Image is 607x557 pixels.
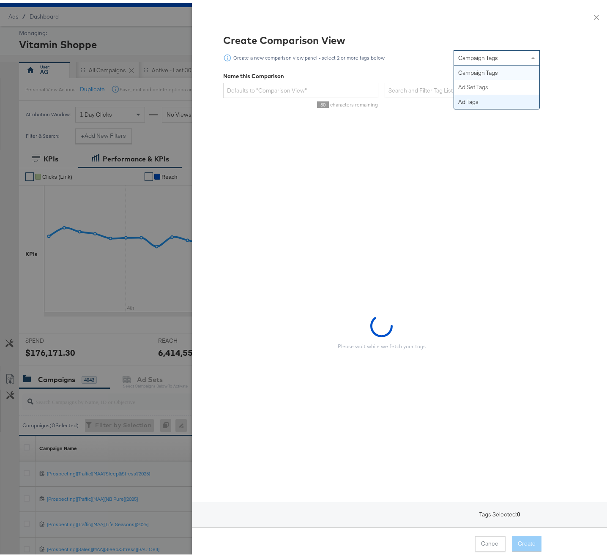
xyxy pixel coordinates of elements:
button: Cancel [475,533,506,549]
span: 50 [317,98,329,105]
input: Search and Filter Tag List [385,80,540,96]
span: close [593,11,600,18]
input: Defaults to "Comparison View" [223,80,378,96]
div: Campaign Tags [454,63,539,77]
strong: 0 [517,508,520,524]
div: Name this Comparison [223,69,540,77]
div: Please wait while we fetch your tags [338,340,426,347]
div: Create a new comparison view panel - select 2 or more tags below [233,52,385,58]
span: Campaign Tags [458,51,498,59]
div: Create Comparison View [223,30,540,44]
div: characters remaining [223,98,378,105]
div: Ad Tags [454,92,539,106]
div: Ad Set Tags [454,77,539,92]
